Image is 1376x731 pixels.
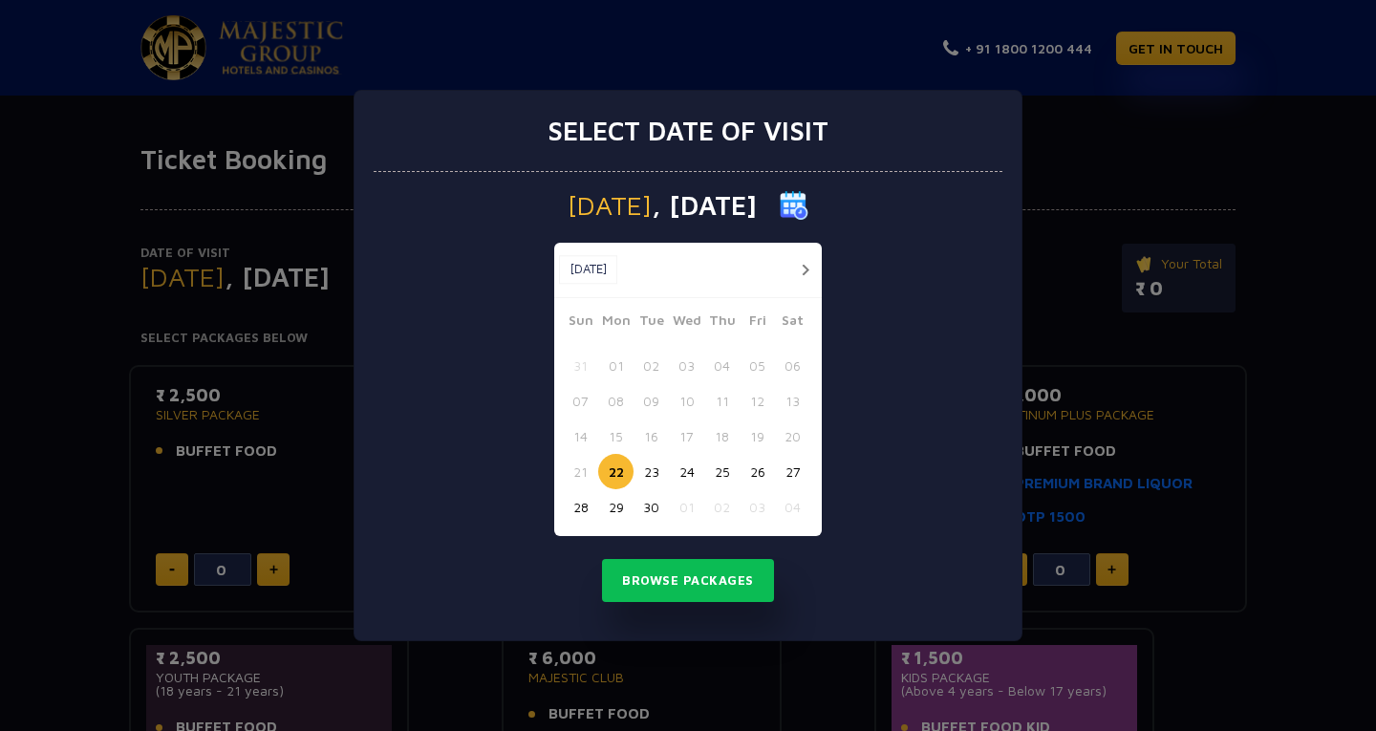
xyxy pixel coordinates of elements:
[740,489,775,525] button: 03
[775,310,810,336] span: Sat
[563,383,598,419] button: 07
[598,489,634,525] button: 29
[669,383,704,419] button: 10
[563,489,598,525] button: 28
[563,454,598,489] button: 21
[704,383,740,419] button: 11
[704,489,740,525] button: 02
[634,310,669,336] span: Tue
[634,489,669,525] button: 30
[669,310,704,336] span: Wed
[598,454,634,489] button: 22
[669,489,704,525] button: 01
[563,348,598,383] button: 31
[740,310,775,336] span: Fri
[704,310,740,336] span: Thu
[634,383,669,419] button: 09
[669,419,704,454] button: 17
[598,419,634,454] button: 15
[775,489,810,525] button: 04
[652,192,757,219] span: , [DATE]
[634,454,669,489] button: 23
[740,383,775,419] button: 12
[775,419,810,454] button: 20
[602,559,774,603] button: Browse Packages
[634,419,669,454] button: 16
[598,310,634,336] span: Mon
[598,348,634,383] button: 01
[740,419,775,454] button: 19
[669,454,704,489] button: 24
[704,419,740,454] button: 18
[740,454,775,489] button: 26
[704,454,740,489] button: 25
[598,383,634,419] button: 08
[704,348,740,383] button: 04
[563,419,598,454] button: 14
[775,454,810,489] button: 27
[669,348,704,383] button: 03
[559,255,617,284] button: [DATE]
[563,310,598,336] span: Sun
[568,192,652,219] span: [DATE]
[780,191,808,220] img: calender icon
[740,348,775,383] button: 05
[775,348,810,383] button: 06
[634,348,669,383] button: 02
[548,115,828,147] h3: Select date of visit
[775,383,810,419] button: 13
